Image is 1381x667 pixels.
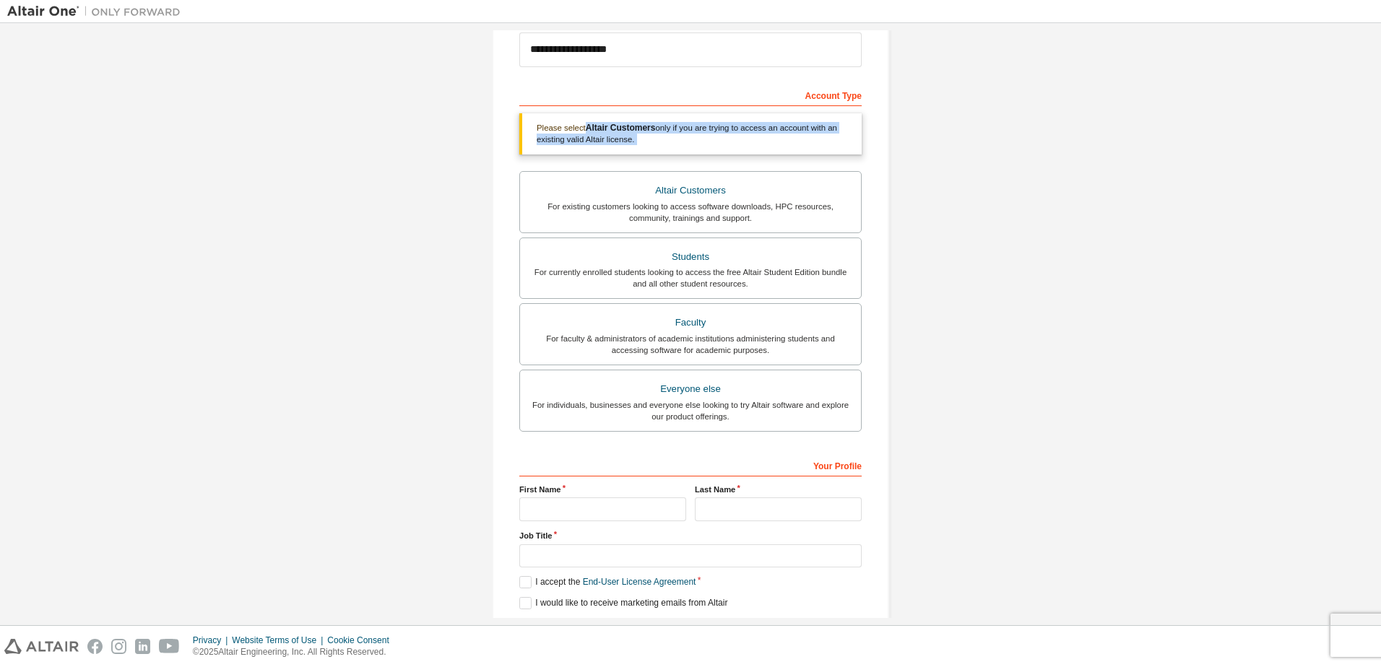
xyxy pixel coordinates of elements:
[232,635,327,646] div: Website Terms of Use
[519,113,862,154] div: Please select only if you are trying to access an account with an existing valid Altair license.
[519,530,862,541] label: Job Title
[135,639,150,654] img: linkedin.svg
[4,639,79,654] img: altair_logo.svg
[529,266,852,289] div: For currently enrolled students looking to access the free Altair Student Edition bundle and all ...
[7,4,188,19] img: Altair One
[519,484,686,495] label: First Name
[586,123,656,133] b: Altair Customers
[519,83,862,106] div: Account Type
[111,639,126,654] img: instagram.svg
[529,247,852,267] div: Students
[529,201,852,224] div: For existing customers looking to access software downloads, HPC resources, community, trainings ...
[529,180,852,201] div: Altair Customers
[327,635,397,646] div: Cookie Consent
[193,635,232,646] div: Privacy
[529,313,852,333] div: Faculty
[519,453,862,476] div: Your Profile
[583,577,696,587] a: End-User License Agreement
[695,484,862,495] label: Last Name
[87,639,103,654] img: facebook.svg
[519,576,696,588] label: I accept the
[529,333,852,356] div: For faculty & administrators of academic institutions administering students and accessing softwa...
[529,399,852,422] div: For individuals, businesses and everyone else looking to try Altair software and explore our prod...
[529,379,852,399] div: Everyone else
[193,646,398,658] p: © 2025 Altair Engineering, Inc. All Rights Reserved.
[159,639,180,654] img: youtube.svg
[519,597,727,609] label: I would like to receive marketing emails from Altair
